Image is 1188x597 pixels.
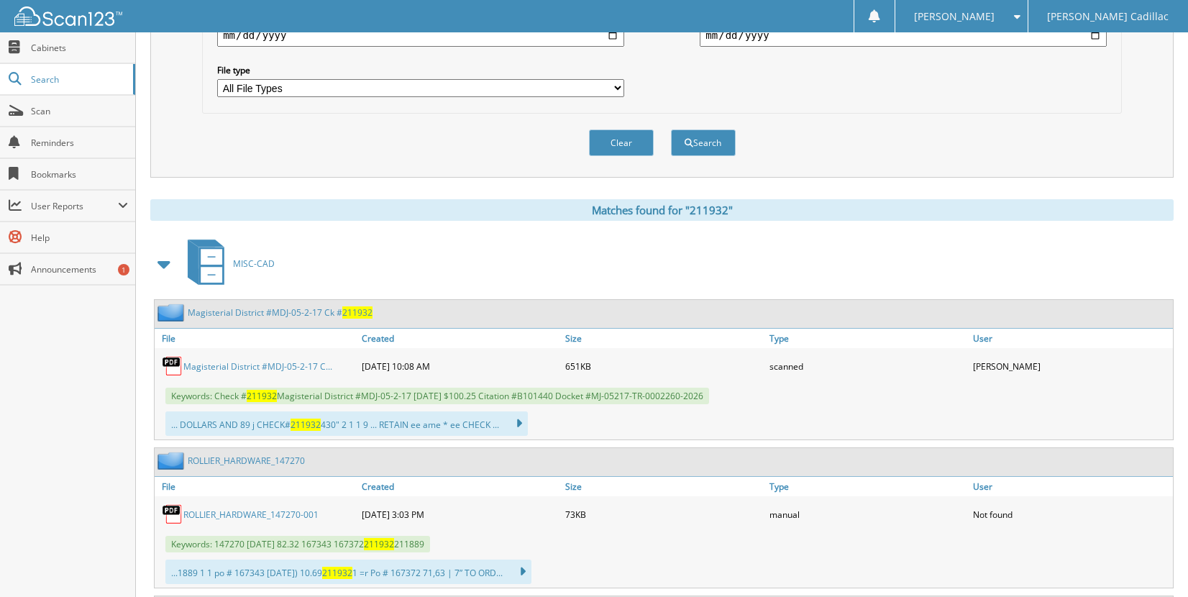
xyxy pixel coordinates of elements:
span: Keywords: Check # Magisterial District #MDJ-05-2-17 [DATE] $100.25 Citation #B101440 Docket #MJ-0... [165,388,709,404]
span: Search [31,73,126,86]
a: Created [358,477,562,496]
img: PDF.png [162,355,183,377]
div: [DATE] 10:08 AM [358,352,562,380]
span: 211932 [247,390,277,402]
a: ROLLIER_HARDWARE_147270-001 [183,509,319,521]
span: [PERSON_NAME] Cadillac [1047,12,1169,21]
a: File [155,477,358,496]
img: folder2.png [157,304,188,322]
a: User [969,477,1173,496]
div: manual [766,500,969,529]
span: 211932 [342,306,373,319]
a: Magisterial District #MDJ-05-2-17 Ck #211932 [188,306,373,319]
div: ...1889 1 1 po # 167343 [DATE]) 10.69 1 =r Po # 167372 71,63 | 7” TO ORD... [165,560,531,584]
div: 73KB [562,500,765,529]
div: scanned [766,352,969,380]
span: [PERSON_NAME] [914,12,995,21]
a: File [155,329,358,348]
span: Cabinets [31,42,128,54]
input: start [217,24,624,47]
a: MISC-CAD [179,235,275,292]
div: ... DOLLARS AND 89 j CHECK# 430" 2 1 1 9 ... RETAIN ee ame * ee CHECK ... [165,411,528,436]
div: [PERSON_NAME] [969,352,1173,380]
button: Search [671,129,736,156]
a: User [969,329,1173,348]
img: PDF.png [162,503,183,525]
img: scan123-logo-white.svg [14,6,122,26]
span: 211932 [364,538,394,550]
span: Help [31,232,128,244]
div: [DATE] 3:03 PM [358,500,562,529]
button: Clear [589,129,654,156]
img: folder2.png [157,452,188,470]
span: Bookmarks [31,168,128,181]
a: Size [562,477,765,496]
a: Type [766,477,969,496]
span: MISC-CAD [233,258,275,270]
span: Announcements [31,263,128,275]
div: 1 [118,264,129,275]
div: Not found [969,500,1173,529]
a: Created [358,329,562,348]
iframe: Chat Widget [1116,528,1188,597]
span: User Reports [31,200,118,212]
div: Matches found for "211932" [150,199,1174,221]
a: Magisterial District #MDJ-05-2-17 C... [183,360,332,373]
span: Scan [31,105,128,117]
a: Type [766,329,969,348]
span: 211932 [291,419,321,431]
span: 211932 [322,567,352,579]
div: 651KB [562,352,765,380]
a: ROLLIER_HARDWARE_147270 [188,455,305,467]
input: end [700,24,1107,47]
span: Reminders [31,137,128,149]
span: Keywords: 147270 [DATE] 82.32 167343 167372 211889 [165,536,430,552]
a: Size [562,329,765,348]
label: File type [217,64,624,76]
